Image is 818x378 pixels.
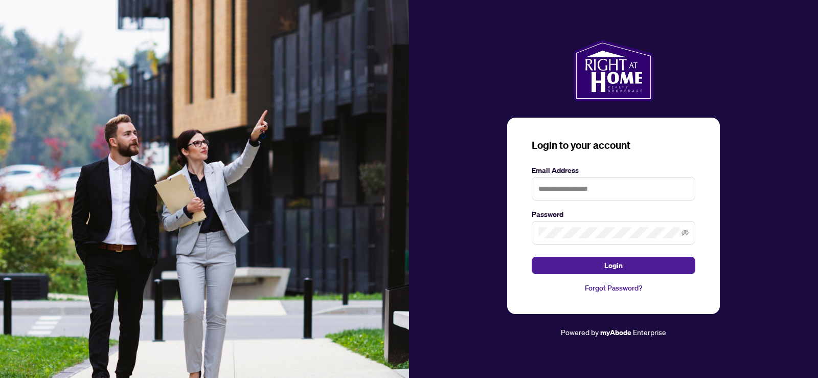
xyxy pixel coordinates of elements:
label: Password [532,209,695,220]
span: Login [604,257,623,274]
a: myAbode [600,327,631,338]
span: Powered by [561,327,599,337]
span: Enterprise [633,327,666,337]
label: Email Address [532,165,695,176]
a: Forgot Password? [532,282,695,294]
h3: Login to your account [532,138,695,152]
span: eye-invisible [681,229,689,236]
img: ma-logo [574,40,653,101]
button: Login [532,257,695,274]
